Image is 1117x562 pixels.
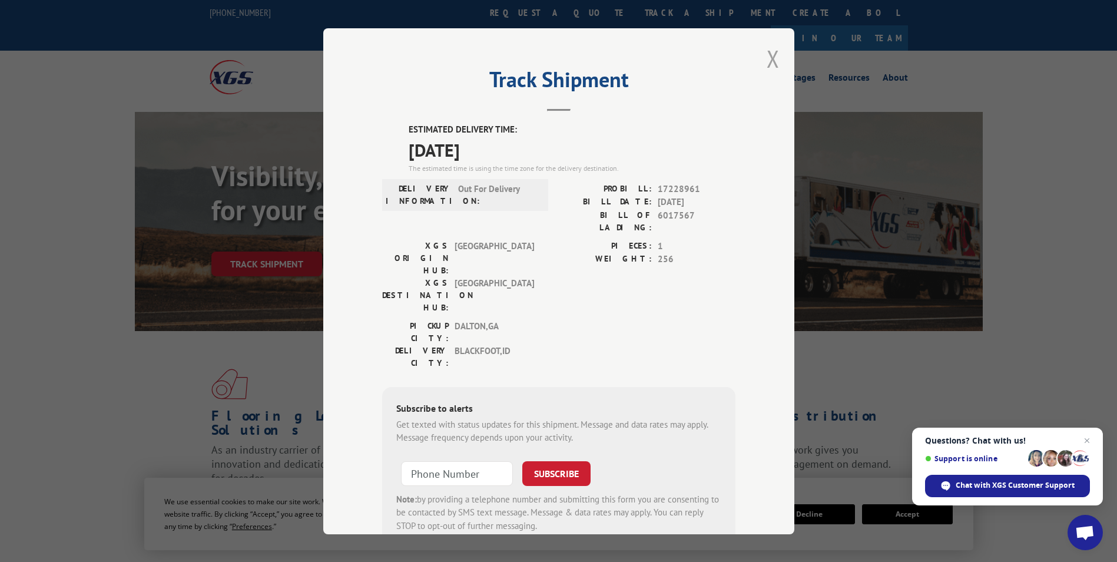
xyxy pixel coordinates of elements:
[956,480,1075,491] span: Chat with XGS Customer Support
[925,475,1090,497] div: Chat with XGS Customer Support
[658,209,735,233] span: 6017567
[382,344,449,369] label: DELIVERY CITY:
[455,344,534,369] span: BLACKFOOT , ID
[382,319,449,344] label: PICKUP CITY:
[382,276,449,313] label: XGS DESTINATION HUB:
[382,239,449,276] label: XGS ORIGIN HUB:
[409,123,735,137] label: ESTIMATED DELIVERY TIME:
[396,401,721,418] div: Subscribe to alerts
[455,319,534,344] span: DALTON , GA
[455,239,534,276] span: [GEOGRAPHIC_DATA]
[409,163,735,173] div: The estimated time is using the time zone for the delivery destination.
[522,461,591,485] button: SUBSCRIBE
[458,182,538,207] span: Out For Delivery
[658,196,735,209] span: [DATE]
[925,436,1090,445] span: Questions? Chat with us!
[658,239,735,253] span: 1
[455,276,534,313] span: [GEOGRAPHIC_DATA]
[401,461,513,485] input: Phone Number
[1080,434,1094,448] span: Close chat
[396,418,721,444] div: Get texted with status updates for this shipment. Message and data rates may apply. Message frequ...
[386,182,452,207] label: DELIVERY INFORMATION:
[396,492,721,533] div: by providing a telephone number and submitting this form you are consenting to be contacted by SM...
[559,239,652,253] label: PIECES:
[559,253,652,266] label: WEIGHT:
[658,253,735,266] span: 256
[559,209,652,233] label: BILL OF LADING:
[559,182,652,196] label: PROBILL:
[559,196,652,209] label: BILL DATE:
[767,43,780,74] button: Close modal
[409,136,735,163] span: [DATE]
[1068,515,1103,550] div: Open chat
[658,182,735,196] span: 17228961
[925,454,1024,463] span: Support is online
[396,493,417,504] strong: Note:
[382,71,735,94] h2: Track Shipment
